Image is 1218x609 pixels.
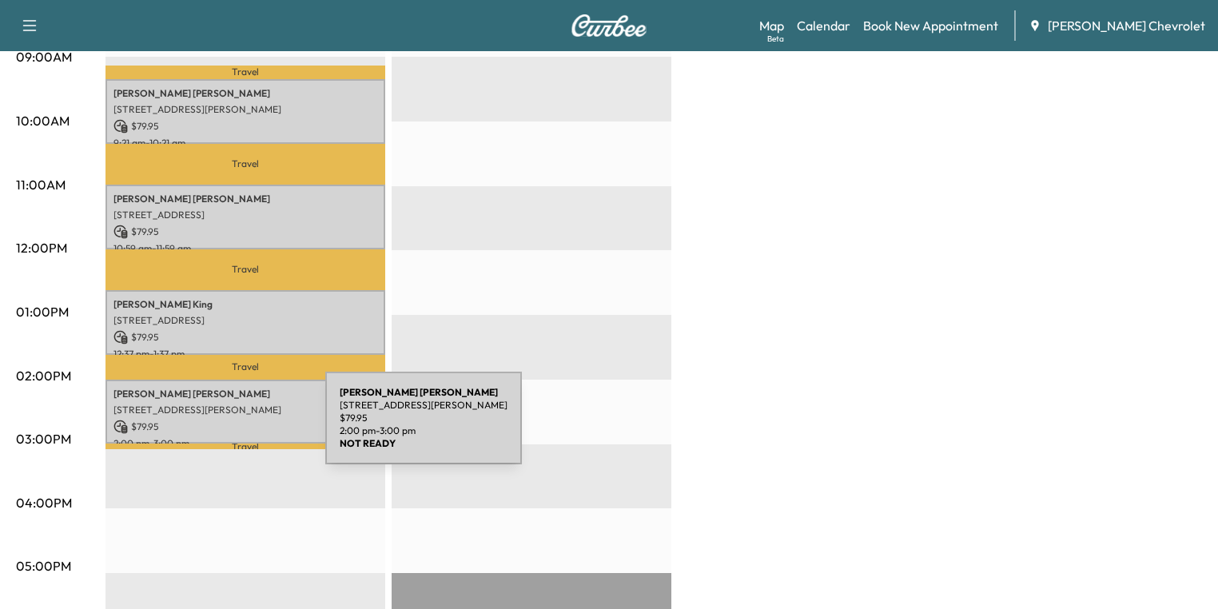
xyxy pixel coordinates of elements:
[105,249,385,290] p: Travel
[113,137,377,149] p: 9:21 am - 10:21 am
[113,119,377,133] p: $ 79.95
[797,16,850,35] a: Calendar
[16,302,69,321] p: 01:00PM
[340,386,498,398] b: [PERSON_NAME] [PERSON_NAME]
[340,399,507,412] p: [STREET_ADDRESS][PERSON_NAME]
[113,330,377,344] p: $ 79.95
[16,366,71,385] p: 02:00PM
[113,193,377,205] p: [PERSON_NAME] [PERSON_NAME]
[759,16,784,35] a: MapBeta
[105,66,385,79] p: Travel
[113,298,377,311] p: [PERSON_NAME] King
[113,314,377,327] p: [STREET_ADDRESS]
[113,103,377,116] p: [STREET_ADDRESS][PERSON_NAME]
[571,14,647,37] img: Curbee Logo
[340,424,507,437] p: 2:00 pm - 3:00 pm
[16,238,67,257] p: 12:00PM
[105,444,385,449] p: Travel
[16,556,71,575] p: 05:00PM
[16,111,70,130] p: 10:00AM
[16,175,66,194] p: 11:00AM
[16,47,72,66] p: 09:00AM
[105,144,385,185] p: Travel
[113,242,377,255] p: 10:59 am - 11:59 am
[113,225,377,239] p: $ 79.95
[113,437,377,450] p: 2:00 pm - 3:00 pm
[105,355,385,380] p: Travel
[113,209,377,221] p: [STREET_ADDRESS]
[113,348,377,360] p: 12:37 pm - 1:37 pm
[863,16,998,35] a: Book New Appointment
[340,437,396,449] b: NOT READY
[16,493,72,512] p: 04:00PM
[113,388,377,400] p: [PERSON_NAME] [PERSON_NAME]
[113,404,377,416] p: [STREET_ADDRESS][PERSON_NAME]
[113,87,377,100] p: [PERSON_NAME] [PERSON_NAME]
[340,412,507,424] p: $ 79.95
[767,33,784,45] div: Beta
[1048,16,1205,35] span: [PERSON_NAME] Chevrolet
[113,420,377,434] p: $ 79.95
[16,429,71,448] p: 03:00PM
